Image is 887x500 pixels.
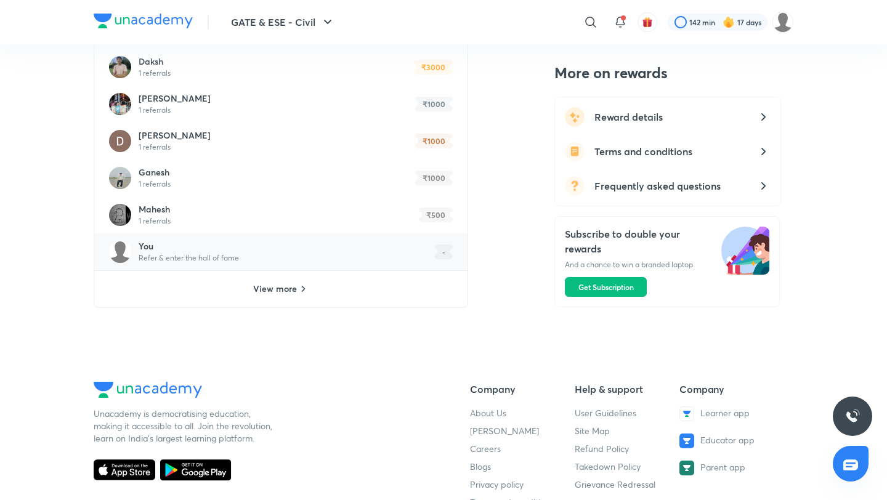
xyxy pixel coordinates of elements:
[139,142,211,152] p: 1 referrals
[575,425,610,437] a: Site Map
[470,425,539,437] a: [PERSON_NAME]
[565,142,585,161] img: avatar
[575,478,655,490] a: Grievance Redressal
[565,277,647,297] button: Get Subscription
[253,283,297,295] h6: View more
[139,130,211,141] h6: [PERSON_NAME]
[470,478,524,490] a: Privacy policy
[470,443,501,454] a: Careers
[594,110,746,124] h5: Reward details
[109,241,131,263] img: User Avatar
[642,17,653,28] img: avatar
[442,244,445,259] div: -
[139,68,171,78] p: 1 referrals
[594,144,746,159] h5: Terms and conditions
[109,56,131,78] img: User Avatar
[139,216,171,226] p: 1 referrals
[772,12,793,33] img: Rahul KD
[139,179,171,189] p: 1 referrals
[139,167,171,178] h6: Ganesh
[679,406,694,421] img: Learner app
[94,382,202,398] img: Unacademy Logo
[594,179,746,193] h5: Frequently asked questions
[139,241,239,252] h6: You
[679,461,774,475] a: Parent app
[109,93,131,115] img: User Avatar
[575,461,641,472] a: Takedown Policy
[423,171,445,185] div: ₹1000
[421,60,445,75] div: ₹3000
[845,409,860,424] img: ttu
[578,282,634,292] span: Get Subscription
[470,382,565,397] h5: Company
[109,167,131,189] img: User Avatar
[139,105,211,115] p: 1 referrals
[679,433,694,448] img: Educator app
[679,406,774,421] a: Learner app
[565,260,711,270] div: And a chance to win a branded laptop
[565,107,585,127] img: avatar
[139,93,211,104] h6: [PERSON_NAME]
[575,443,629,454] a: Refund Policy
[94,14,193,28] img: Company Logo
[139,253,239,263] p: Refer & enter the hall of fame
[423,97,445,111] div: ₹1000
[94,14,193,31] a: Company Logo
[679,433,774,448] a: Educator app
[470,461,491,472] a: Blogs
[565,176,585,196] img: avatar
[109,130,131,152] img: User Avatar
[109,204,131,226] img: User Avatar
[426,208,445,222] div: ₹500
[139,56,171,67] h6: Daksh
[638,12,657,32] button: avatar
[554,64,781,82] h3: More on rewards
[679,461,694,475] img: Parent app
[723,16,735,28] img: streak
[565,227,711,256] h5: Subscribe to double your rewards
[575,382,670,397] h5: Help & support
[575,407,636,419] a: User Guidelines
[94,408,278,445] div: Unacademy is democratising education, making it accessible to all. Join the revolution, learn on ...
[721,227,769,275] img: avatar
[679,382,774,397] h5: Company
[224,10,342,34] button: GATE & ESE - Civil
[470,407,506,419] a: About Us
[139,204,171,215] h6: Mahesh
[423,134,445,148] div: ₹1000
